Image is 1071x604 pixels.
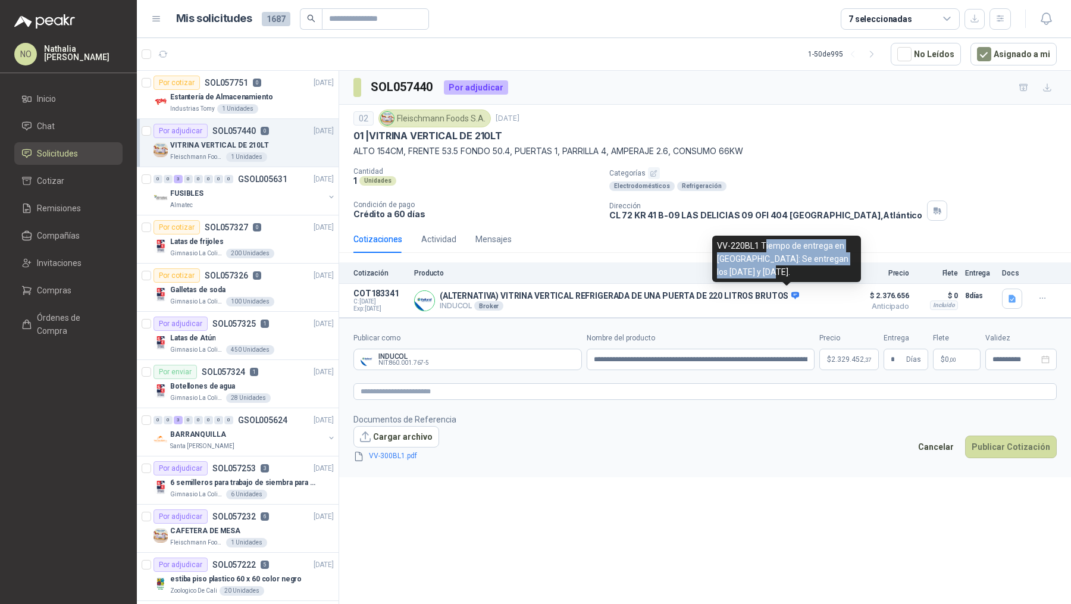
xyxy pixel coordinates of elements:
[154,76,200,90] div: Por cotizar
[214,416,223,424] div: 0
[154,558,208,572] div: Por adjudicar
[205,271,248,280] p: SOL057326
[204,175,213,183] div: 0
[14,224,123,247] a: Compañías
[226,490,267,499] div: 6 Unidades
[212,512,256,521] p: SOL057232
[37,92,56,105] span: Inicio
[353,305,407,312] span: Exp: [DATE]
[884,333,928,344] label: Entrega
[137,71,339,119] a: Por cotizarSOL0577510[DATE] Company LogoEstantería de AlmacenamientoIndustrias Tomy1 Unidades
[202,368,245,376] p: SOL057324
[154,317,208,331] div: Por adjudicar
[170,442,234,451] p: Santa [PERSON_NAME]
[1002,269,1026,277] p: Docs
[949,356,956,363] span: ,00
[14,14,75,29] img: Logo peakr
[14,43,37,65] div: NO
[164,416,173,424] div: 0
[930,301,958,310] div: Incluido
[587,333,815,344] label: Nombre del producto
[848,12,912,26] div: 7 seleccionadas
[262,12,290,26] span: 1687
[14,306,123,342] a: Órdenes de Compra
[314,270,334,281] p: [DATE]
[307,14,315,23] span: search
[965,269,995,277] p: Entrega
[314,463,334,474] p: [DATE]
[194,416,203,424] div: 0
[226,538,267,547] div: 1 Unidades
[164,175,173,183] div: 0
[170,574,302,585] p: estiba piso plastico 60 x 60 color negro
[14,197,123,220] a: Remisiones
[314,77,334,89] p: [DATE]
[261,512,269,521] p: 6
[154,432,168,446] img: Company Logo
[224,175,233,183] div: 0
[170,381,235,392] p: Botellones de agua
[137,360,339,408] a: Por enviarSOL0573241[DATE] Company LogoBotellones de aguaGimnasio La Colina28 Unidades
[314,126,334,137] p: [DATE]
[609,202,923,210] p: Dirección
[440,301,799,311] p: INDUCOL
[353,209,600,219] p: Crédito a 60 días
[37,120,55,133] span: Chat
[238,175,287,183] p: GSOL005631
[37,311,111,337] span: Órdenes de Compra
[965,436,1057,458] button: Publicar Cotización
[154,413,336,451] a: 0 0 3 0 0 0 0 0 GSOL005624[DATE] Company LogoBARRANQUILLASanta [PERSON_NAME]
[170,297,224,306] p: Gimnasio La Colina
[238,416,287,424] p: GSOL005624
[226,345,274,355] div: 450 Unidades
[353,269,407,277] p: Cotización
[212,127,256,135] p: SOL057440
[170,429,226,440] p: BARRANQUILLA
[205,79,248,87] p: SOL057751
[154,239,168,254] img: Company Logo
[154,384,168,398] img: Company Logo
[137,119,339,167] a: Por adjudicarSOL0574400[DATE] Company LogoVITRINA VERTICAL DE 210LTFleischmann Foods S.A.1 Unidades
[154,416,162,424] div: 0
[170,104,215,114] p: Industrias Tomy
[359,176,396,186] div: Unidades
[170,345,224,355] p: Gimnasio La Colina
[214,175,223,183] div: 0
[609,181,675,191] div: Electrodomésticos
[353,233,402,246] div: Cotizaciones
[970,43,1057,65] button: Asignado a mi
[261,320,269,328] p: 1
[226,249,274,258] div: 200 Unidades
[170,490,224,499] p: Gimnasio La Colina
[475,233,512,246] div: Mensajes
[137,505,339,553] a: Por adjudicarSOL0572326[DATE] Company LogoCAFETERA DE MESAFleischmann Foods S.A.1 Unidades
[226,393,271,403] div: 28 Unidades
[194,175,203,183] div: 0
[353,426,439,447] button: Cargar archivo
[154,577,168,591] img: Company Logo
[170,249,224,258] p: Gimnasio La Colina
[154,175,162,183] div: 0
[831,356,871,363] span: 2.329.452
[226,152,267,162] div: 1 Unidades
[14,252,123,274] a: Invitaciones
[253,79,261,87] p: 0
[14,115,123,137] a: Chat
[154,528,168,543] img: Company Logo
[677,181,726,191] div: Refrigeración
[37,202,81,215] span: Remisiones
[170,586,217,596] p: Zoologico De Cali
[314,415,334,426] p: [DATE]
[220,586,264,596] div: 20 Unidades
[314,367,334,378] p: [DATE]
[137,456,339,505] a: Por adjudicarSOL0572533[DATE] Company Logo6 semilleros para trabajo de siembra para estudiantes e...
[170,477,318,489] p: 6 semilleros para trabajo de siembra para estudiantes en la granja
[381,112,394,125] img: Company Logo
[353,201,600,209] p: Condición de pago
[212,464,256,472] p: SOL057253
[137,215,339,264] a: Por cotizarSOL0573270[DATE] Company LogoLatas de frijolesGimnasio La Colina200 Unidades
[170,188,203,199] p: FUSIBLES
[37,229,80,242] span: Compañías
[916,269,958,277] p: Flete
[154,124,208,138] div: Por adjudicar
